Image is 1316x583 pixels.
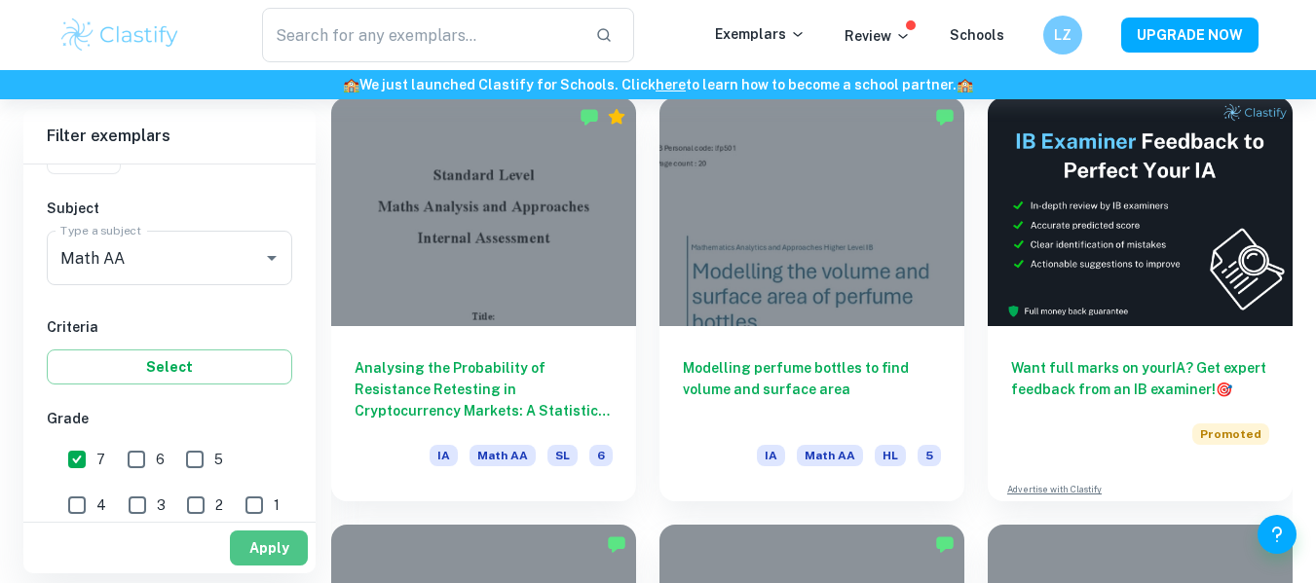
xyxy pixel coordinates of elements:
[58,16,182,55] img: Clastify logo
[47,408,292,429] h6: Grade
[1007,483,1102,496] a: Advertise with Clastify
[715,23,806,45] p: Exemplars
[230,530,308,565] button: Apply
[470,445,536,466] span: Math AA
[988,97,1293,501] a: Want full marks on yourIA? Get expert feedback from an IB examiner!PromotedAdvertise with Clastify
[47,316,292,338] h6: Criteria
[607,107,626,127] div: Premium
[589,445,613,466] span: 6
[683,357,941,421] h6: Modelling perfume bottles to find volume and surface area
[935,534,955,554] img: Marked
[875,445,906,466] span: HL
[1216,382,1232,397] span: 🎯
[607,534,626,554] img: Marked
[797,445,863,466] span: Math AA
[1258,515,1297,554] button: Help and Feedback
[355,357,613,421] h6: Analysing the Probability of Resistance Retesting in Cryptocurrency Markets: A Statistical Approa...
[23,109,316,164] h6: Filter exemplars
[918,445,941,466] span: 5
[580,107,599,127] img: Marked
[156,449,165,470] span: 6
[157,494,166,516] span: 3
[47,198,292,219] h6: Subject
[96,449,105,470] span: 7
[988,97,1293,326] img: Thumbnail
[343,77,359,92] span: 🏫
[935,107,955,127] img: Marked
[331,97,636,501] a: Analysing the Probability of Resistance Retesting in Cryptocurrency Markets: A Statistical Approa...
[957,77,973,92] span: 🏫
[757,445,785,466] span: IA
[547,445,578,466] span: SL
[274,494,280,516] span: 1
[4,74,1312,95] h6: We just launched Clastify for Schools. Click to learn how to become a school partner.
[950,27,1004,43] a: Schools
[1051,24,1073,46] h6: LZ
[262,8,581,62] input: Search for any exemplars...
[215,494,223,516] span: 2
[1121,18,1259,53] button: UPGRADE NOW
[430,445,458,466] span: IA
[845,25,911,47] p: Review
[47,349,292,384] button: Select
[214,449,223,470] span: 5
[1043,16,1082,55] button: LZ
[60,222,141,238] label: Type a subject
[258,244,285,272] button: Open
[1192,423,1269,445] span: Promoted
[1011,357,1269,400] h6: Want full marks on your IA ? Get expert feedback from an IB examiner!
[656,77,686,92] a: here
[96,494,106,516] span: 4
[659,97,964,501] a: Modelling perfume bottles to find volume and surface areaIAMath AAHL5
